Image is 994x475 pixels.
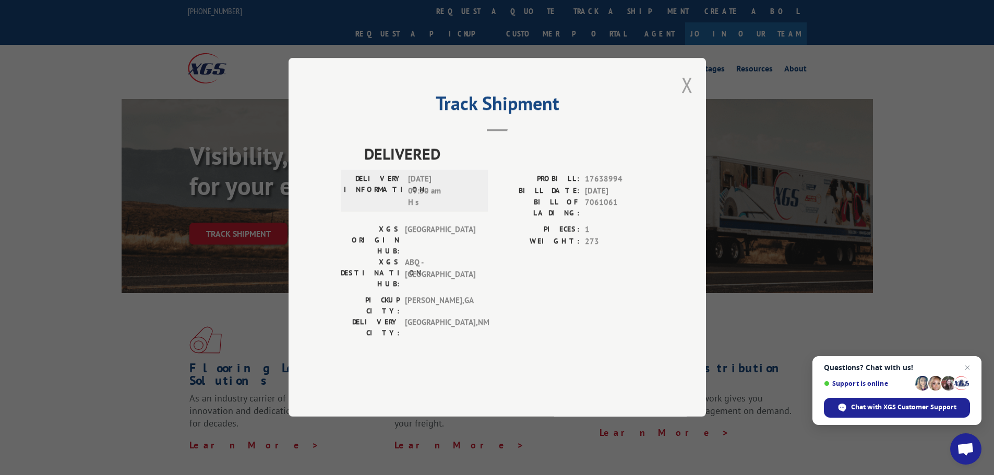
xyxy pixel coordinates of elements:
[497,236,580,248] label: WEIGHT:
[497,224,580,236] label: PIECES:
[585,236,654,248] span: 273
[681,71,693,99] button: Close modal
[824,380,912,387] span: Support is online
[405,224,475,257] span: [GEOGRAPHIC_DATA]
[364,142,654,166] span: DELIVERED
[341,257,400,290] label: XGS DESTINATION HUB:
[405,295,475,317] span: [PERSON_NAME] , GA
[497,174,580,186] label: PROBILL:
[497,185,580,197] label: BILL DATE:
[497,197,580,219] label: BILL OF LADING:
[341,224,400,257] label: XGS ORIGIN HUB:
[961,361,974,374] span: Close chat
[341,317,400,339] label: DELIVERY CITY:
[851,403,956,412] span: Chat with XGS Customer Support
[585,185,654,197] span: [DATE]
[585,197,654,219] span: 7061061
[341,295,400,317] label: PICKUP CITY:
[405,257,475,290] span: ABQ - [GEOGRAPHIC_DATA]
[950,433,981,465] div: Open chat
[405,317,475,339] span: [GEOGRAPHIC_DATA] , NM
[824,398,970,418] div: Chat with XGS Customer Support
[341,96,654,116] h2: Track Shipment
[585,224,654,236] span: 1
[824,363,970,372] span: Questions? Chat with us!
[344,174,403,209] label: DELIVERY INFORMATION:
[585,174,654,186] span: 17638994
[408,174,478,209] span: [DATE] 09:30 am H s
